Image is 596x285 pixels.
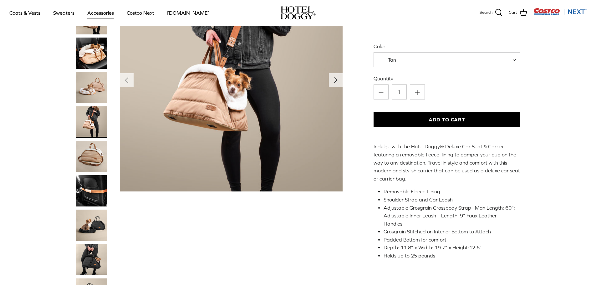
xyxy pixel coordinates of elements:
li: Shoulder Strap and Car Leash [384,196,515,204]
a: Accessories [82,2,120,23]
a: Thumbnail Link [76,106,107,138]
input: Quantity [392,84,407,99]
span: Tan [374,52,520,67]
li: Holds up to 25 pounds [384,252,515,260]
li: Grosgrain Stitched on Interior Bottom to Attach [384,228,515,236]
img: Costco Next [533,8,587,16]
a: Thumbnail Link [76,38,107,69]
a: Coats & Vests [4,2,46,23]
label: Quantity [374,75,520,82]
li: Depth: 11.8” x Width: 19.7” x Height:12.6” [384,244,515,252]
span: Tan [374,57,409,63]
img: hoteldoggycom [281,6,316,19]
a: Cart [509,9,527,17]
p: Indulge with the Hotel Doggy® Deluxe Car Seat & Carrier, featuring a removable fleece lining to p... [374,143,520,183]
span: Tan [388,57,396,63]
a: Thumbnail Link [76,244,107,275]
a: [DOMAIN_NAME] [161,2,215,23]
a: hoteldoggy.com hoteldoggycom [281,6,316,19]
li: Padded Bottom for comfort [384,236,515,244]
a: Visit Costco Next [533,12,587,17]
label: Color [374,43,520,50]
button: Add to Cart [374,112,520,127]
a: Thumbnail Link [76,210,107,241]
a: Thumbnail Link [76,175,107,206]
button: Previous [120,73,134,87]
li: Adjustable Grosgrain Crossbody Strap– Max Length: 60”; Adjustable Inner Leash – Length: 9” Faux L... [384,204,515,228]
img: small dog in a tan dog carrier on a black seat in the car [76,38,107,69]
a: Sweaters [48,2,80,23]
a: Thumbnail Link [76,72,107,103]
li: Removable Fleece Lining [384,188,515,196]
a: Thumbnail Link [76,141,107,172]
span: Cart [509,9,517,16]
span: Search [480,9,492,16]
a: Search [480,9,502,17]
button: Next [329,73,343,87]
a: Costco Next [121,2,160,23]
